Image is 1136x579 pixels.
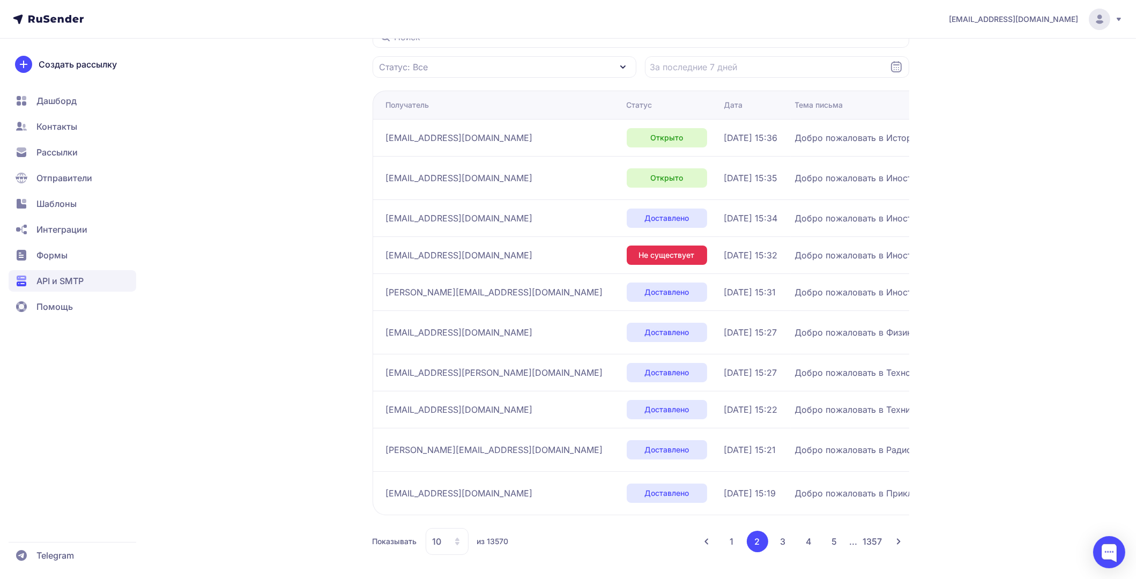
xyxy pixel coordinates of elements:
[795,443,1059,456] span: Добро пожаловать в Радиотехнические системы 1434 (25/26)
[39,58,117,71] span: Создать рассылку
[724,326,777,339] span: [DATE] 15:27
[36,197,77,210] span: Шаблоны
[36,94,77,107] span: Дашборд
[644,213,689,224] span: Доставлено
[644,367,689,378] span: Доставлено
[386,131,533,144] span: [EMAIL_ADDRESS][DOMAIN_NAME]
[724,100,743,110] div: Дата
[795,131,1052,144] span: Добро пожаловать в История и теория музыки 1435 (25/26)
[386,443,603,456] span: [PERSON_NAME][EMAIL_ADDRESS][DOMAIN_NAME]
[386,286,603,299] span: [PERSON_NAME][EMAIL_ADDRESS][DOMAIN_NAME]
[747,531,768,552] button: 2
[386,403,533,416] span: [EMAIL_ADDRESS][DOMAIN_NAME]
[386,249,533,262] span: [EMAIL_ADDRESS][DOMAIN_NAME]
[36,146,78,159] span: Рассылки
[386,366,603,379] span: [EMAIL_ADDRESS][PERSON_NAME][DOMAIN_NAME]
[644,488,689,499] span: Доставлено
[724,131,778,144] span: [DATE] 15:36
[36,249,68,262] span: Формы
[36,549,74,562] span: Telegram
[386,212,533,225] span: [EMAIL_ADDRESS][DOMAIN_NAME]
[795,286,1037,299] span: Добро пожаловать в Иностранный язык 1434 (2) (25/26)
[645,56,909,78] input: Datepicker input
[650,173,683,183] span: Открыто
[36,274,84,287] span: API и SMTP
[795,487,1063,500] span: Добро пожаловать в Прикладные математические методы в радиотехнике 1434 (25/26)
[386,172,533,184] span: [EMAIL_ADDRESS][DOMAIN_NAME]
[949,14,1078,25] span: [EMAIL_ADDRESS][DOMAIN_NAME]
[722,531,743,552] button: 1
[36,300,73,313] span: Помощь
[798,531,820,552] button: 4
[862,531,883,552] button: 1357
[724,443,776,456] span: [DATE] 15:21
[724,249,778,262] span: [DATE] 15:32
[36,223,87,236] span: Интеграции
[724,286,776,299] span: [DATE] 15:31
[639,250,695,261] span: Не существует
[724,487,776,500] span: [DATE] 15:19
[795,366,1063,379] span: Добро пожаловать в Технологии искусственного интеллекта в медиаиндустрии 1434 (25/26)
[795,249,1060,262] span: Добро пожаловать в Иностранный язык 1434 (1), 1425 (25/26)
[824,531,845,552] button: 5
[795,212,1035,225] span: Добро пожаловать в Иностранный язык 1435 (1) (25/26)
[650,132,683,143] span: Открыто
[433,535,442,548] span: 10
[724,172,778,184] span: [DATE] 15:35
[644,444,689,455] span: Доставлено
[644,287,689,298] span: Доставлено
[36,120,77,133] span: Контакты
[9,545,136,566] a: Telegram
[477,536,509,547] span: из 13570
[644,327,689,338] span: Доставлено
[386,487,533,500] span: [EMAIL_ADDRESS][DOMAIN_NAME]
[724,366,777,379] span: [DATE] 15:27
[795,403,1063,416] span: Добро пожаловать в Техника и технологии телепроизводства 1434 (25/26)
[644,404,689,415] span: Доставлено
[850,536,858,547] span: ...
[795,100,843,110] div: Тема письма
[795,326,974,339] span: Добро пожаловать в Физика 1434 (25/26)
[386,326,533,339] span: [EMAIL_ADDRESS][DOMAIN_NAME]
[724,403,778,416] span: [DATE] 15:22
[795,172,1037,184] span: Добро пожаловать в Иностранный язык 1435 (2) (25/26)
[724,212,778,225] span: [DATE] 15:34
[373,536,417,547] span: Показывать
[36,172,92,184] span: Отправители
[380,61,428,73] span: Статус: Все
[773,531,794,552] button: 3
[386,100,429,110] div: Получатель
[627,100,652,110] div: Статус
